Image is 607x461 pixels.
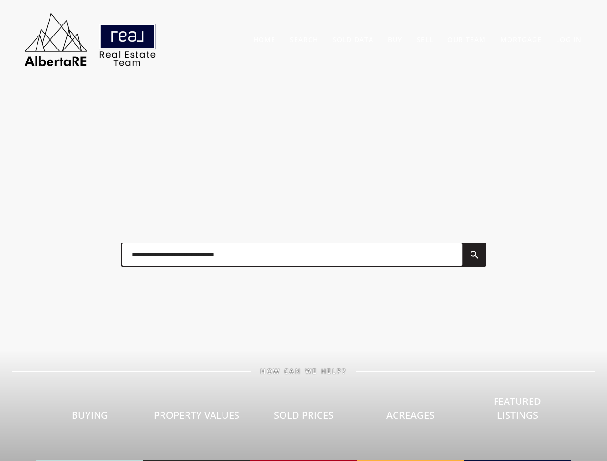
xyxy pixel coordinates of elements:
[494,395,541,422] span: Featured Listings
[388,35,402,44] a: Buy
[464,361,571,461] a: Featured Listings
[253,35,275,44] a: Home
[500,35,542,44] a: Mortgage
[417,35,433,44] a: Sell
[556,35,582,44] a: Log In
[290,35,318,44] a: Search
[72,409,108,422] span: Buying
[154,409,239,422] span: Property Values
[36,375,143,461] a: Buying
[143,375,250,461] a: Property Values
[447,35,486,44] a: Our Team
[357,375,464,461] a: Acreages
[386,409,434,422] span: Acreages
[18,10,162,70] img: AlbertaRE Real Estate Team | Real Broker
[250,375,357,461] a: Sold Prices
[274,409,334,422] span: Sold Prices
[333,35,373,44] a: Sold Data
